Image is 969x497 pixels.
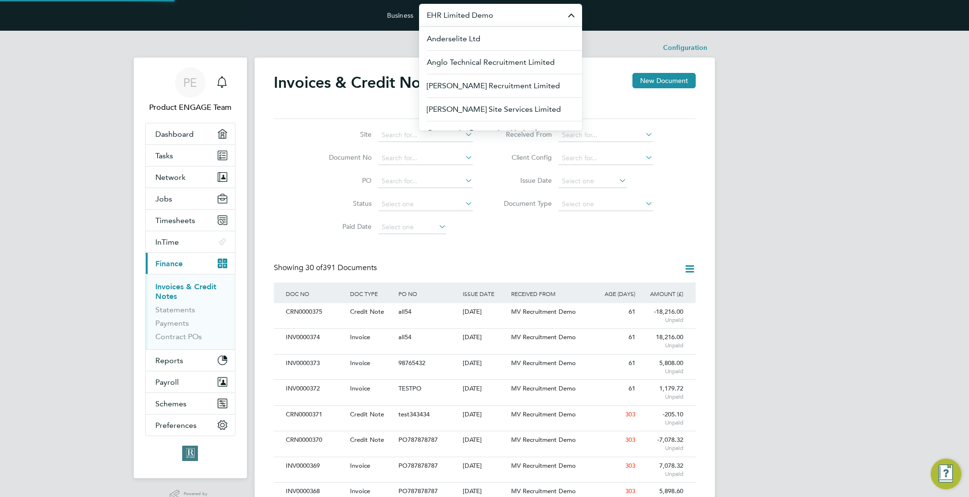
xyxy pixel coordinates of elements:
[283,355,348,372] div: INV0000373
[283,283,348,305] div: DOC NO
[460,355,509,372] div: [DATE]
[350,359,370,367] span: Invoice
[589,283,638,305] div: AGE (DAYS)
[387,11,413,20] label: Business
[274,73,442,92] h2: Invoices & Credit Notes
[283,431,348,449] div: CRN0000370
[378,175,473,188] input: Search for...
[155,356,183,365] span: Reports
[378,198,473,211] input: Select one
[146,210,235,231] button: Timesheets
[460,380,509,398] div: [DATE]
[398,384,421,392] span: TESTPO
[497,153,552,162] label: Client Config
[638,431,686,456] div: -7,078.32
[398,410,430,418] span: test343434
[427,80,560,92] span: [PERSON_NAME] Recruitment Limited
[316,130,372,139] label: Site
[305,263,377,272] span: 391 Documents
[640,393,684,401] span: Unpaid
[146,274,235,349] div: Finance
[378,129,473,142] input: Search for...
[497,199,552,208] label: Document Type
[559,152,653,165] input: Search for...
[146,371,235,392] button: Payroll
[559,198,653,211] input: Select one
[146,350,235,371] button: Reports
[146,414,235,436] button: Preferences
[350,436,384,444] span: Credit Note
[511,487,576,495] span: MV Recruitment Demo
[378,221,446,234] input: Select one
[640,419,684,426] span: Unpaid
[427,33,480,45] span: Anderselite Ltd
[559,129,653,142] input: Search for...
[350,410,384,418] span: Credit Note
[155,421,197,430] span: Preferences
[559,175,627,188] input: Select one
[283,303,348,321] div: CRN0000375
[511,410,576,418] span: MV Recruitment Demo
[155,194,172,203] span: Jobs
[182,446,198,461] img: ehrlimited-logo-retina.png
[931,459,961,489] button: Engage Resource Center
[638,355,686,379] div: 5,808.00
[509,283,589,305] div: RECEIVED FROM
[511,461,576,470] span: MV Recruitment Demo
[629,359,635,367] span: 61
[316,176,372,185] label: PO
[316,199,372,208] label: Status
[378,152,473,165] input: Search for...
[155,216,195,225] span: Timesheets
[146,231,235,252] button: InTime
[638,303,686,328] div: -18,216.00
[183,76,197,89] span: PE
[283,329,348,346] div: INV0000374
[629,308,635,316] span: 61
[305,263,323,272] span: 30 of
[427,127,537,139] span: Community Resourcing Limited
[155,399,187,408] span: Schemes
[398,333,411,341] span: all54
[625,436,635,444] span: 303
[283,406,348,424] div: CRN0000371
[460,457,509,475] div: [DATE]
[638,283,686,305] div: AMOUNT (£)
[145,102,235,113] span: Product ENGAGE Team
[398,436,438,444] span: PO787878787
[638,329,686,354] div: 18,216.00
[398,487,438,495] span: PO787878787
[460,329,509,346] div: [DATE]
[146,188,235,209] button: Jobs
[511,359,576,367] span: MV Recruitment Demo
[398,308,411,316] span: all54
[663,38,707,58] li: Configuration
[350,461,370,470] span: Invoice
[350,384,370,392] span: Invoice
[155,237,179,247] span: InTime
[640,367,684,375] span: Unpaid
[629,384,635,392] span: 61
[497,176,552,185] label: Issue Date
[155,378,179,387] span: Payroll
[511,384,576,392] span: MV Recruitment Demo
[146,253,235,274] button: Finance
[396,283,460,305] div: PO NO
[155,332,202,341] a: Contract POs
[640,444,684,452] span: Unpaid
[625,461,635,470] span: 303
[638,457,686,482] div: 7,078.32
[398,461,438,470] span: PO787878787
[638,406,686,431] div: -205.10
[427,104,561,115] span: [PERSON_NAME] Site Services Limited
[398,359,425,367] span: 98765432
[350,333,370,341] span: Invoice
[146,393,235,414] button: Schemes
[155,259,183,268] span: Finance
[632,73,696,88] button: New Document
[460,303,509,321] div: [DATE]
[155,173,186,182] span: Network
[316,222,372,231] label: Paid Date
[155,305,195,314] a: Statements
[145,446,235,461] a: Go to home page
